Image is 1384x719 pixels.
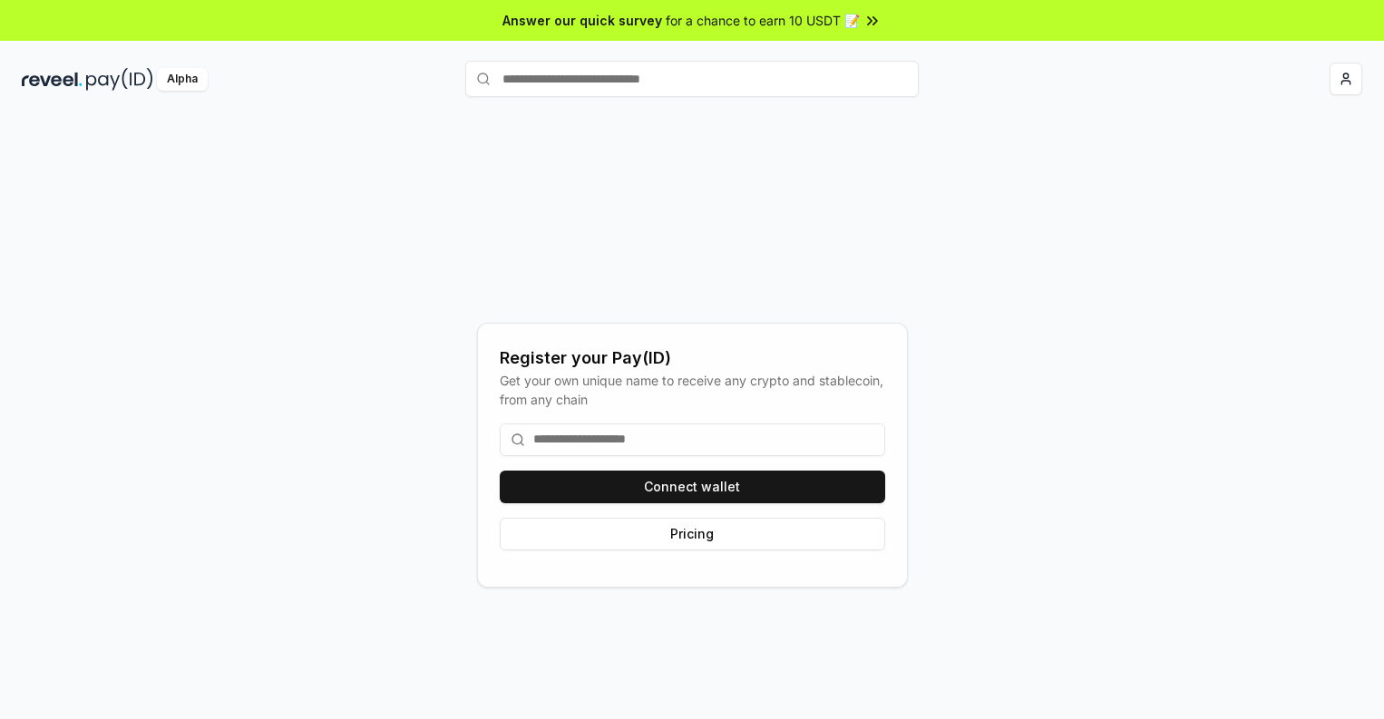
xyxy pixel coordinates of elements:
button: Connect wallet [500,471,885,503]
button: Pricing [500,518,885,550]
span: for a chance to earn 10 USDT 📝 [666,11,860,30]
div: Alpha [157,68,208,91]
img: reveel_dark [22,68,83,91]
div: Get your own unique name to receive any crypto and stablecoin, from any chain [500,371,885,409]
span: Answer our quick survey [502,11,662,30]
img: pay_id [86,68,153,91]
div: Register your Pay(ID) [500,345,885,371]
